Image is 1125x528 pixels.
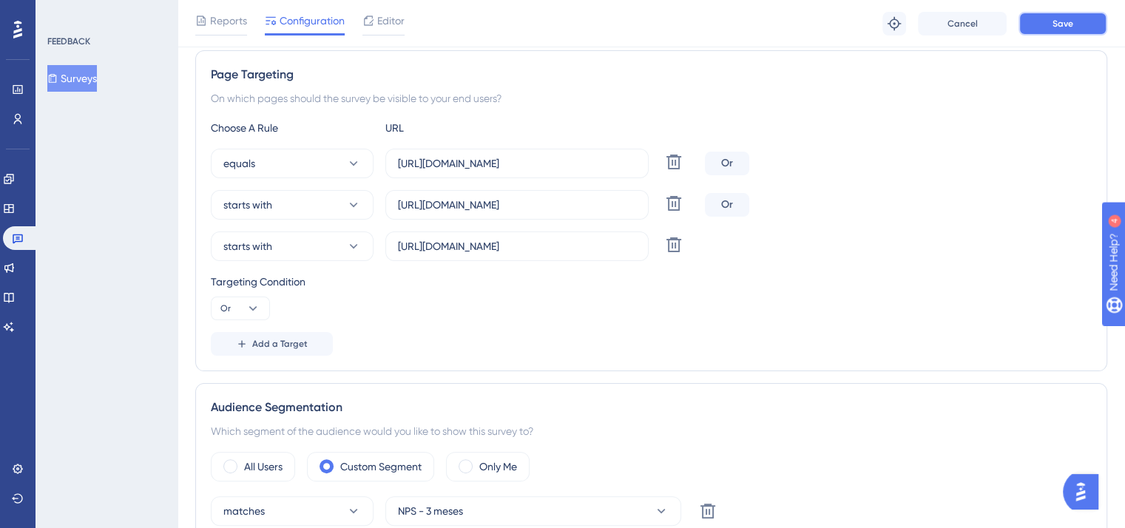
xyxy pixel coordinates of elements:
button: Or [211,297,270,320]
button: starts with [211,231,374,261]
span: Save [1053,18,1073,30]
div: On which pages should the survey be visible to your end users? [211,89,1092,107]
span: equals [223,155,255,172]
div: Choose A Rule [211,119,374,137]
div: FEEDBACK [47,35,90,47]
span: Need Help? [35,4,92,21]
button: Surveys [47,65,97,92]
label: Custom Segment [340,458,422,475]
button: equals [211,149,374,178]
input: yourwebsite.com/path [398,197,636,213]
button: matches [211,496,374,526]
div: Targeting Condition [211,273,1092,291]
span: NPS - 3 meses [398,502,463,520]
iframe: UserGuiding AI Assistant Launcher [1063,470,1107,514]
input: yourwebsite.com/path [398,155,636,172]
span: Reports [210,12,247,30]
button: Add a Target [211,332,333,356]
div: URL [385,119,548,137]
button: Save [1018,12,1107,35]
div: 4 [103,7,107,19]
span: starts with [223,196,272,214]
div: Or [705,193,749,217]
button: Cancel [918,12,1007,35]
span: starts with [223,237,272,255]
span: Add a Target [252,338,308,350]
span: Cancel [947,18,978,30]
label: Only Me [479,458,517,475]
span: Configuration [280,12,345,30]
span: matches [223,502,265,520]
span: Editor [377,12,405,30]
button: NPS - 3 meses [385,496,681,526]
button: starts with [211,190,374,220]
input: yourwebsite.com/path [398,238,636,254]
div: Audience Segmentation [211,399,1092,416]
label: All Users [244,458,283,475]
div: Which segment of the audience would you like to show this survey to? [211,422,1092,440]
div: Or [705,152,749,175]
span: Or [220,302,231,314]
div: Page Targeting [211,66,1092,84]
